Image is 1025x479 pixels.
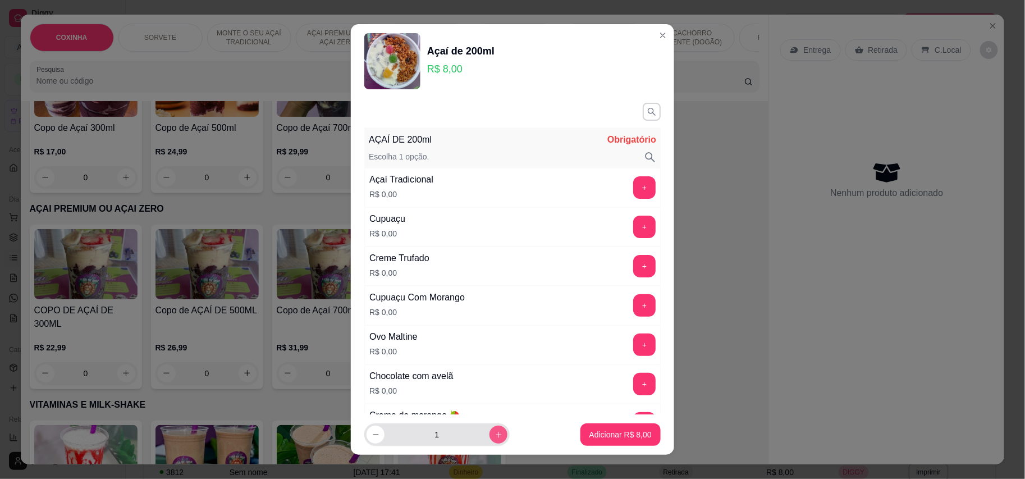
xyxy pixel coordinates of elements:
[633,255,656,277] button: add
[369,228,405,239] p: R$ 0,00
[633,412,656,435] button: add
[489,426,507,444] button: increase-product-quantity
[607,133,656,147] p: Obrigatório
[369,346,417,357] p: R$ 0,00
[633,176,656,199] button: add
[654,26,672,44] button: Close
[369,133,432,147] p: AÇAÍ DE 200ml
[369,385,453,396] p: R$ 0,00
[580,423,661,446] button: Adicionar R$ 8,00
[369,151,429,163] p: Escolha 1 opção.
[589,429,652,440] p: Adicionar R$ 8,00
[364,33,420,89] img: product-image
[369,369,453,383] div: Chocolate com avelã
[369,330,417,344] div: Ovo Maltine
[633,216,656,238] button: add
[633,334,656,356] button: add
[369,189,433,200] p: R$ 0,00
[369,291,465,304] div: Cupuaçu Com Morango
[369,173,433,186] div: Açaí Tradicional
[367,426,385,444] button: decrease-product-quantity
[369,252,429,265] div: Creme Trufado
[369,409,460,422] div: Creme de morango 🍓
[633,294,656,317] button: add
[633,373,656,395] button: add
[369,307,465,318] p: R$ 0,00
[427,61,495,77] p: R$ 8,00
[369,267,429,279] p: R$ 0,00
[369,212,405,226] div: Cupuaçu
[427,43,495,59] div: Açaí de 200ml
